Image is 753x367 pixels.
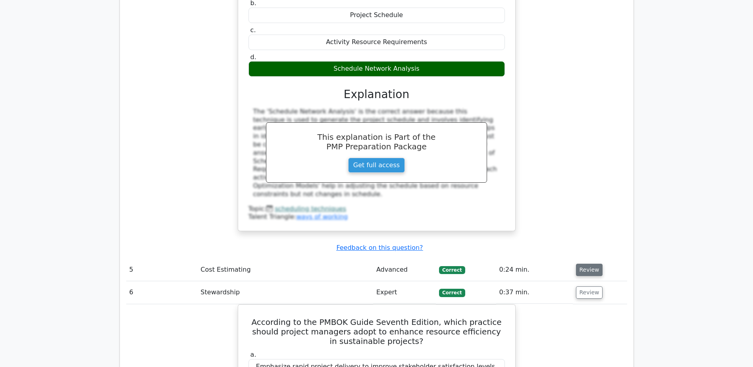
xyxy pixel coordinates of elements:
a: ways of working [296,213,348,220]
button: Review [576,286,603,299]
span: Correct [439,289,465,297]
div: Project Schedule [248,8,505,23]
span: c. [250,26,256,34]
td: 5 [126,259,198,281]
h5: According to the PMBOK Guide Seventh Edition, which practice should project managers adopt to enh... [248,317,506,346]
button: Review [576,264,603,276]
a: Get full access [348,158,405,173]
span: d. [250,53,256,61]
td: Cost Estimating [197,259,373,281]
td: 6 [126,281,198,304]
a: scheduling techniques [275,205,346,212]
div: The 'Schedule Network Analysis' is the correct answer because this technique is used to generate ... [253,108,500,199]
td: Stewardship [197,281,373,304]
td: 0:37 min. [496,281,573,304]
div: Schedule Network Analysis [248,61,505,77]
span: Correct [439,266,465,274]
h3: Explanation [253,88,500,101]
td: Advanced [373,259,436,281]
a: Feedback on this question? [336,244,423,251]
td: 0:24 min. [496,259,573,281]
span: a. [250,351,256,358]
div: Activity Resource Requirements [248,35,505,50]
td: Expert [373,281,436,304]
div: Topic: [248,205,505,213]
div: Talent Triangle: [248,205,505,222]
